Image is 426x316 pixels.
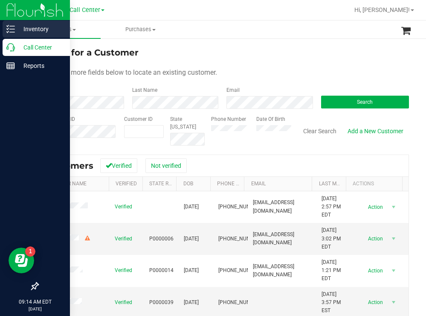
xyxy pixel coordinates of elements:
[149,181,194,187] a: State Registry Id
[256,115,285,123] label: Date Of Birth
[322,195,346,219] span: [DATE] 2:57 PM EDT
[184,266,199,275] span: [DATE]
[145,158,187,173] button: Not verified
[226,86,240,94] label: Email
[322,226,346,251] span: [DATE] 3:02 PM EDT
[361,296,388,308] span: Action
[354,6,410,13] span: Hi, [PERSON_NAME]!
[6,61,15,70] inline-svg: Reports
[149,235,174,243] span: P0000006
[101,20,181,38] a: Purchases
[218,266,261,275] span: [PHONE_NUMBER]
[38,47,139,58] span: Search for a Customer
[6,43,15,52] inline-svg: Call Center
[25,246,35,257] iframe: Resource center unread badge
[253,199,312,215] span: [EMAIL_ADDRESS][DOMAIN_NAME]
[218,235,261,243] span: [PHONE_NUMBER]
[84,234,91,243] div: Warning - Level 2
[388,265,399,277] span: select
[218,298,261,307] span: [PHONE_NUMBER]
[149,266,174,275] span: P0000014
[100,158,137,173] button: Verified
[115,298,132,307] span: Verified
[388,201,399,213] span: select
[253,231,312,247] span: [EMAIL_ADDRESS][DOMAIN_NAME]
[388,296,399,308] span: select
[115,266,132,275] span: Verified
[357,99,373,105] span: Search
[4,306,66,312] p: [DATE]
[253,263,312,279] span: [EMAIL_ADDRESS][DOMAIN_NAME]
[124,115,153,123] label: Customer ID
[38,68,217,76] span: Use one or more fields below to locate an existing customer.
[321,96,409,108] button: Search
[353,181,399,187] div: Actions
[342,124,409,138] a: Add a New Customer
[6,25,15,33] inline-svg: Inventory
[322,258,346,283] span: [DATE] 1:21 PM EDT
[218,203,261,211] span: [PHONE_NUMBER]
[115,235,132,243] span: Verified
[184,203,199,211] span: [DATE]
[132,86,157,94] label: Last Name
[298,124,342,138] button: Clear Search
[170,115,205,131] label: State [US_STATE]
[101,26,180,33] span: Purchases
[211,115,246,123] label: Phone Number
[183,181,193,187] a: DOB
[9,248,34,273] iframe: Resource center
[184,235,199,243] span: [DATE]
[217,181,256,187] a: Phone Number
[115,203,132,211] span: Verified
[251,181,266,187] a: Email
[4,298,66,306] p: 09:14 AM EDT
[361,201,388,213] span: Action
[15,24,66,34] p: Inventory
[116,181,137,187] a: Verified
[149,298,174,307] span: P0000039
[361,265,388,277] span: Action
[361,233,388,245] span: Action
[319,181,355,187] a: Last Modified
[15,61,66,71] p: Reports
[322,290,346,315] span: [DATE] 3:57 PM EST
[70,6,100,14] span: Call Center
[388,233,399,245] span: select
[184,298,199,307] span: [DATE]
[15,42,66,53] p: Call Center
